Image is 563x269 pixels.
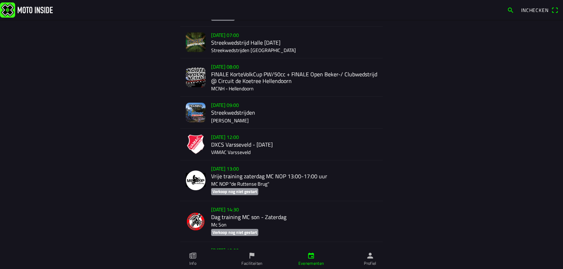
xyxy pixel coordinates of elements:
ion-label: Evenementen [298,260,324,267]
ion-label: Profiel [364,260,377,267]
ion-icon: paper [189,252,197,260]
ion-icon: person [366,252,374,260]
a: [DATE] 09:00Streekwedstrijden[PERSON_NAME] [180,97,383,128]
img: qaiuHcGyss22570fqZKCwYI5GvCJxDNyPIX6KLCV.png [186,134,205,154]
a: [DATE] 12:00DXCS Varsseveld - [DATE]VAMAC Varsseveld [180,129,383,160]
img: sfRBxcGZmvZ0K6QUyq9TbY0sbKJYVDoKWVN9jkDZ.png [186,212,205,231]
a: [DATE] 13:00Vrije training zaterdag MC NOP 13:00-17:00 uurMC NOP "de Ruttense Brug"Verkoop nog ni... [180,160,383,201]
ion-icon: flag [248,252,256,260]
a: [DATE] 08:00FINALE KorteVolkCup PW/50cc + FINALE Open Beker-/ Clubwedstrijd @ Circuit de Koetree ... [180,58,383,97]
img: wnU9VZkziWAzZjs8lAG3JHcHr0adhkas7rPV26Ps.jpg [186,68,205,87]
ion-icon: calendar [307,252,315,260]
a: search [504,4,518,16]
ion-label: Info [189,260,196,267]
img: N3lxsS6Zhak3ei5Q5MtyPEvjHqMuKUUTBqHB2i4g.png [186,103,205,122]
a: Incheckenqr scanner [518,4,562,16]
img: NjdwpvkGicnr6oC83998ZTDUeXJJ29cK9cmzxz8K.png [186,171,205,190]
img: Y5rwN9z9uPcyXeovWO1qn41Q4V5LkcRjVCcyV7Gt.jpg [186,32,205,52]
a: [DATE] 07:00Streekwedstrijd Halle [DATE]Streekwedstrijden [GEOGRAPHIC_DATA] [180,27,383,58]
ion-label: Faciliteiten [241,260,262,267]
span: Inchecken [521,6,549,14]
a: [DATE] 14:30Dag training MC son - ZaterdagMc SonVerkoop nog niet gestart [180,201,383,242]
